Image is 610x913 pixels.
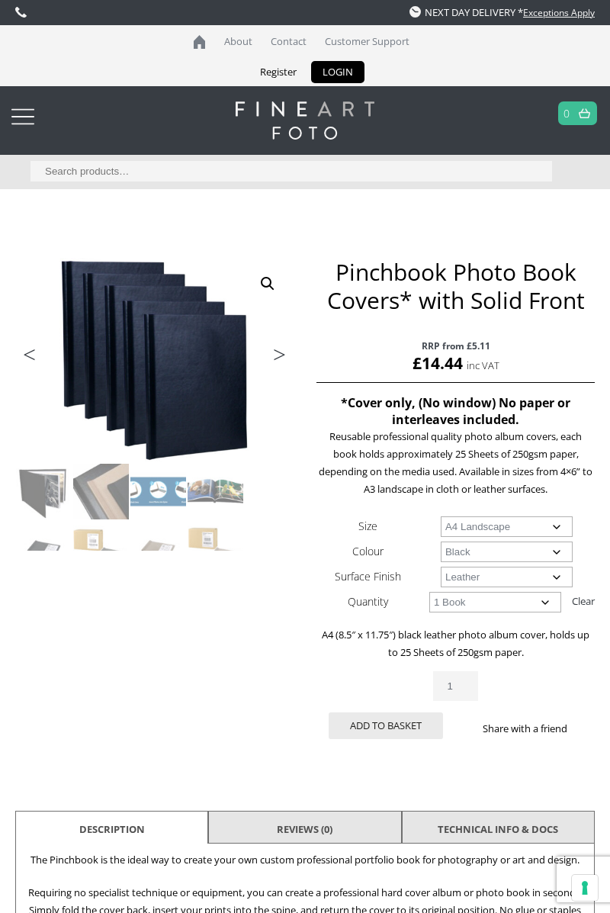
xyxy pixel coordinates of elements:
[16,521,72,577] img: Pinchbook Photo Book Covers* with Solid Front - Image 5
[456,744,468,756] img: facebook sharing button
[329,712,443,739] button: Add to basket
[317,25,417,58] a: Customer Support
[30,161,552,182] input: Search products…
[572,875,598,901] button: Your consent preferences for tracking technologies
[409,6,421,18] img: time.svg
[249,61,308,83] a: Register
[73,464,129,519] img: Pinchbook Photo Book Covers* with Solid Front - Image 2
[130,464,186,519] img: Pinchbook Photo Book Covers* with Solid Front - Image 3
[572,589,595,613] a: Clear options
[493,744,505,756] img: email sharing button
[263,25,314,58] a: Contact
[523,6,595,19] a: Exceptions Apply
[433,671,477,701] input: Product quantity
[236,101,374,140] img: logo-white.svg
[456,720,595,738] p: Share with a friend
[579,108,590,118] img: basket.svg
[474,744,486,756] img: twitter sharing button
[316,626,595,661] p: A4 (8.5″ x 11.75″) black leather photo album cover, holds up to 25 Sheets of 250gsm paper.
[352,544,384,558] label: Colour
[24,851,586,869] p: The Pinchbook is the ideal way to create your own custom professional portfolio book for photogra...
[348,594,388,609] label: Quantity
[15,7,27,18] img: phone.svg
[277,815,332,843] a: Reviews (0)
[254,270,281,297] a: View full-screen image gallery
[438,815,558,843] a: TECHNICAL INFO & DOCS
[358,519,377,533] label: Size
[188,521,243,577] img: Pinchbook Photo Book Covers* with Solid Front - Image 8
[413,352,422,374] span: £
[409,5,515,19] span: NEXT DAY DELIVERY
[311,61,364,83] a: LOGIN
[79,815,145,843] a: Description
[217,25,260,58] a: About
[316,394,595,428] h4: *Cover only, (No window) No paper or interleaves included.
[188,464,243,519] img: Pinchbook Photo Book Covers* with Solid Front - Image 4
[335,569,401,583] label: Surface Finish
[130,521,186,577] img: Pinchbook Photo Book Covers* with Solid Front - Image 7
[563,102,570,124] a: 0
[413,352,463,374] bdi: 14.44
[73,521,129,577] img: Pinchbook Photo Book Covers* with Solid Front - Image 6
[316,337,595,355] span: RRP from £5.11
[316,258,595,314] h1: Pinchbook Photo Book Covers* with Solid Front
[316,428,595,498] p: Reusable professional quality photo album covers, each book holds approximately 25 Sheets of 250g...
[16,464,72,519] img: Pinchbook Photo Book Covers* with Solid Front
